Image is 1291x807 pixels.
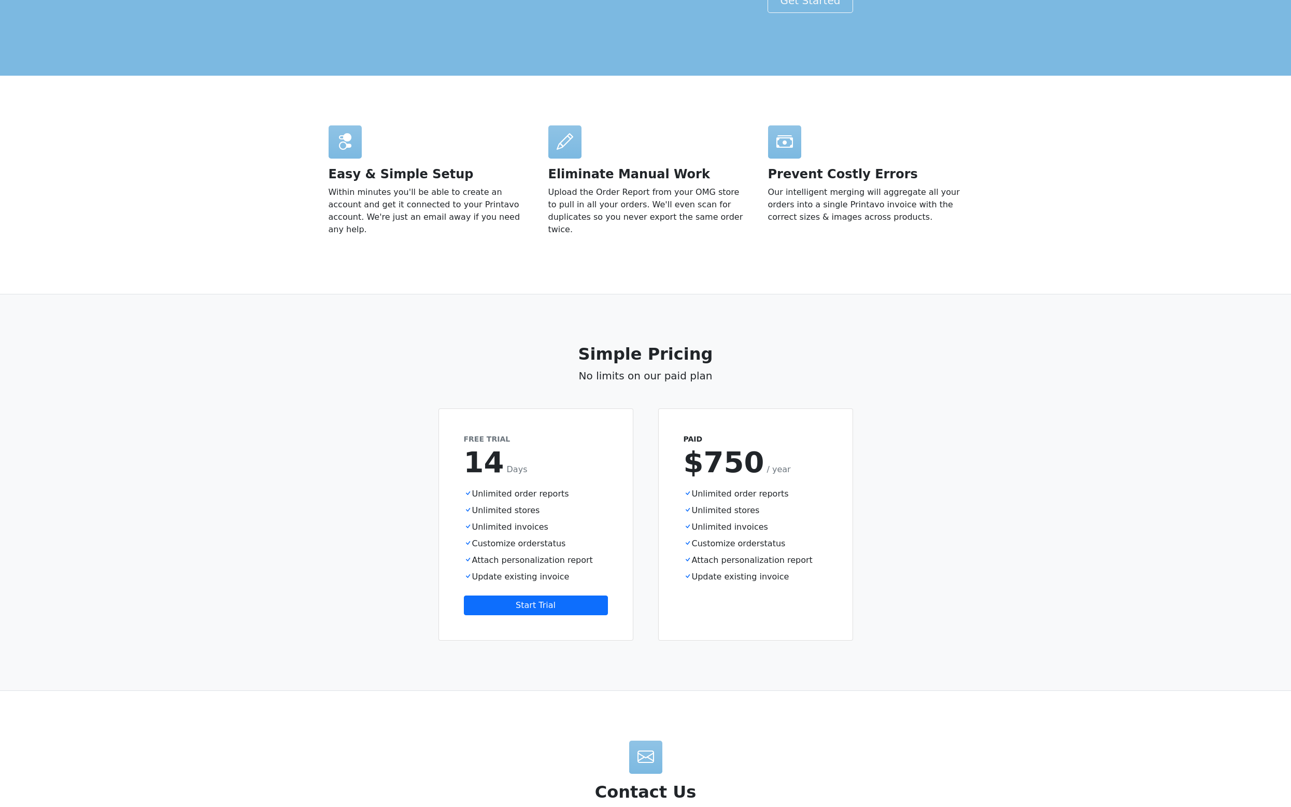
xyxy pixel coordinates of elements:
h2: Simple Pricing [329,344,963,364]
li: Unlimited stores [464,504,608,517]
span: 14 [464,445,504,479]
span: Days [507,464,528,474]
li: Unlimited order reports [684,488,828,500]
li: Unlimited invoices [464,521,608,533]
li: Update existing invoice [684,571,828,583]
li: Customize orderstatus [464,537,608,550]
li: Attach personalization report [464,554,608,567]
h2: Contact Us [329,782,963,802]
li: Customize orderstatus [684,537,828,550]
p: Upload the Order Report from your OMG store to pull in all your orders. We'll even scan for dupli... [548,186,743,236]
span: $750 [684,445,764,479]
h2: Eliminate Manual Work [548,167,743,182]
h2: Easy & Simple Setup [329,167,523,182]
a: Start Trial [464,596,608,615]
span: / year [767,464,790,474]
p: No limits on our paid plan [329,368,963,384]
li: Unlimited stores [684,504,828,517]
div: Free Trial [464,434,608,445]
li: Unlimited invoices [684,521,828,533]
h2: Prevent Costly Errors [768,167,963,182]
li: Update existing invoice [464,571,608,583]
div: Paid [684,434,828,445]
li: Unlimited order reports [464,488,608,500]
p: Our intelligent merging will aggregate all your orders into a single Printavo invoice with the co... [768,186,963,223]
li: Attach personalization report [684,554,828,567]
p: Within minutes you'll be able to create an account and get it connected to your Printavo account.... [329,186,523,236]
